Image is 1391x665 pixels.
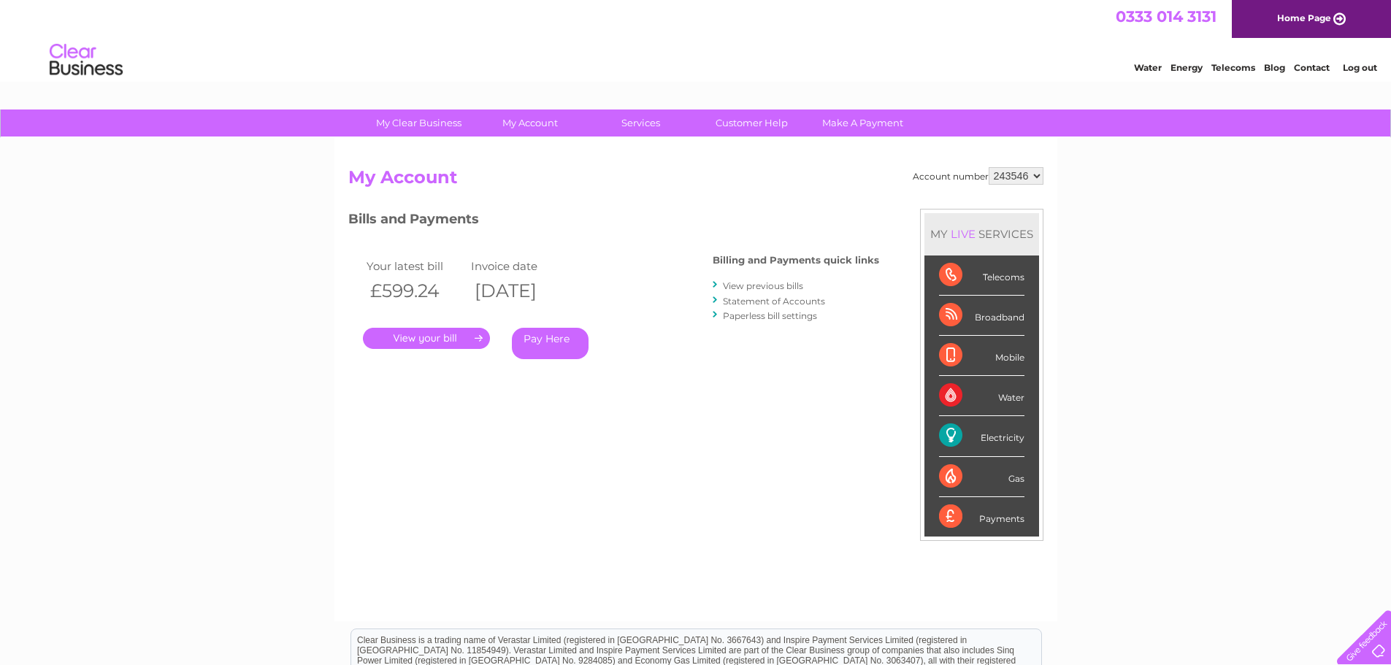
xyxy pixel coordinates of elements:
[351,8,1041,71] div: Clear Business is a trading name of Verastar Limited (registered in [GEOGRAPHIC_DATA] No. 3667643...
[348,209,879,234] h3: Bills and Payments
[723,296,825,307] a: Statement of Accounts
[49,38,123,82] img: logo.png
[802,109,923,137] a: Make A Payment
[691,109,812,137] a: Customer Help
[363,328,490,349] a: .
[1343,62,1377,73] a: Log out
[939,497,1024,537] div: Payments
[939,457,1024,497] div: Gas
[948,227,978,241] div: LIVE
[723,280,803,291] a: View previous bills
[1211,62,1255,73] a: Telecoms
[913,167,1043,185] div: Account number
[939,255,1024,296] div: Telecoms
[348,167,1043,195] h2: My Account
[939,296,1024,336] div: Broadband
[467,256,572,276] td: Invoice date
[580,109,701,137] a: Services
[713,255,879,266] h4: Billing and Payments quick links
[363,256,468,276] td: Your latest bill
[924,213,1039,255] div: MY SERVICES
[939,376,1024,416] div: Water
[359,109,479,137] a: My Clear Business
[939,336,1024,376] div: Mobile
[467,276,572,306] th: [DATE]
[1116,7,1216,26] a: 0333 014 3131
[1134,62,1162,73] a: Water
[470,109,590,137] a: My Account
[512,328,589,359] a: Pay Here
[1264,62,1285,73] a: Blog
[723,310,817,321] a: Paperless bill settings
[1294,62,1330,73] a: Contact
[939,416,1024,456] div: Electricity
[363,276,468,306] th: £599.24
[1170,62,1203,73] a: Energy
